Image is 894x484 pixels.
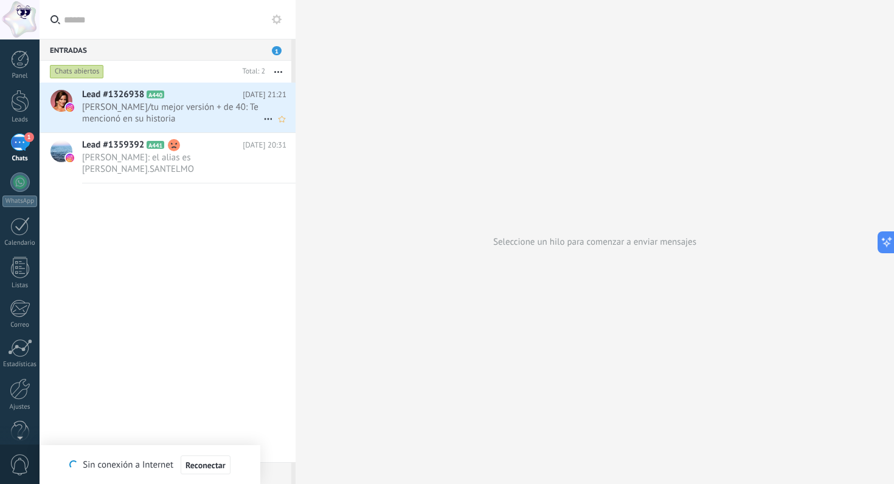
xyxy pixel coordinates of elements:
[2,155,38,163] div: Chats
[66,154,74,162] img: instagram.svg
[147,90,164,98] span: A440
[66,103,74,112] img: instagram.svg
[265,61,291,83] button: Más
[2,361,38,369] div: Estadísticas
[40,39,291,61] div: Entradas
[82,152,263,175] span: [PERSON_NAME]: el alias es [PERSON_NAME].SANTELMO
[40,133,296,183] a: Lead #1359392 A441 [DATE] 20:31 [PERSON_NAME]: el alias es [PERSON_NAME].SANTELMO
[2,196,37,207] div: WhatsApp
[238,66,265,78] div: Total: 2
[2,239,38,247] div: Calendario
[2,403,38,411] div: Ajustes
[185,461,226,469] span: Reconectar
[2,282,38,290] div: Listas
[2,116,38,124] div: Leads
[181,455,230,475] button: Reconectar
[82,101,263,124] span: [PERSON_NAME]/tu mejor versión + de 40: Te mencionó en su historia
[147,141,164,149] span: A441
[50,64,104,79] div: Chats abiertos
[82,139,144,151] span: Lead #1359392
[82,89,144,101] span: Lead #1326938
[272,46,282,55] span: 1
[24,132,34,142] span: 1
[40,83,296,132] a: Lead #1326938 A440 [DATE] 21:21 [PERSON_NAME]/tu mejor versión + de 40: Te mencionó en su historia
[69,455,230,475] div: Sin conexión a Internet
[243,139,286,151] span: [DATE] 20:31
[2,72,38,80] div: Panel
[2,321,38,329] div: Correo
[243,89,286,101] span: [DATE] 21:21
